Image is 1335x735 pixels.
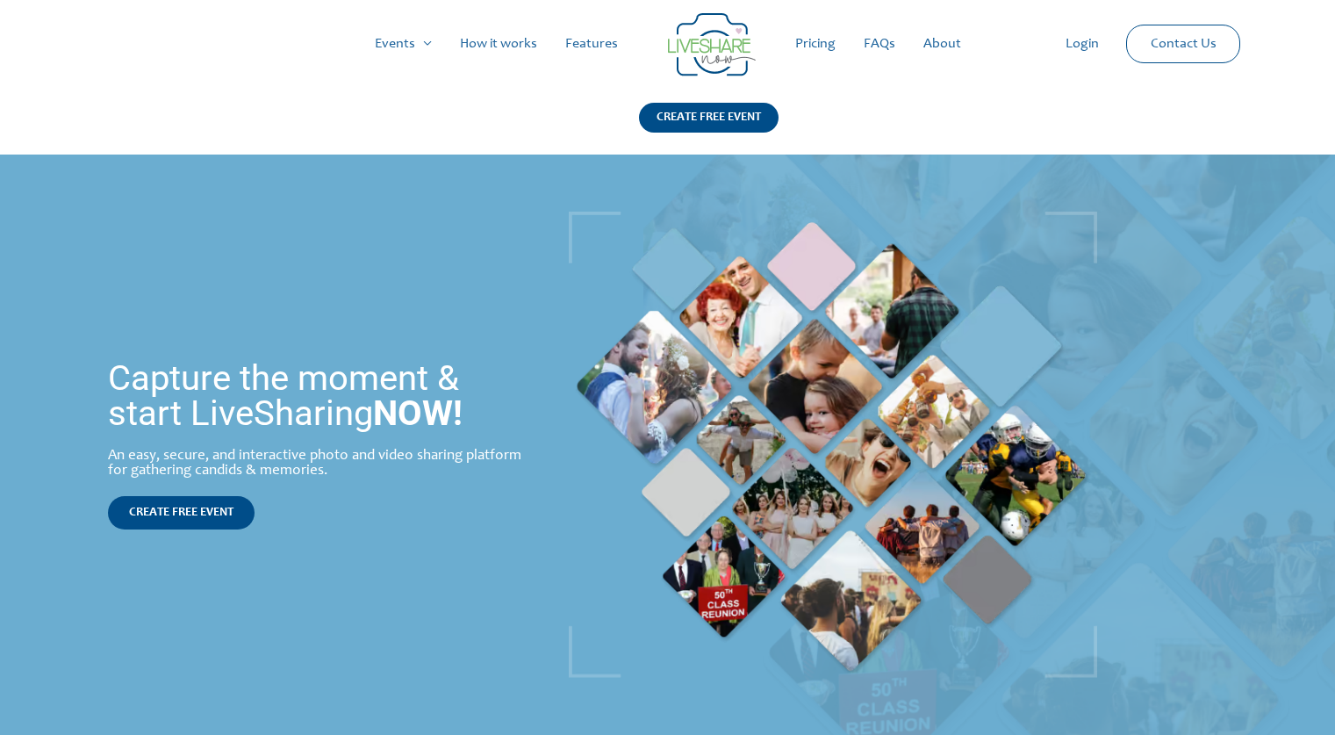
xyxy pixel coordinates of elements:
div: CREATE FREE EVENT [639,103,779,133]
strong: NOW! [373,393,463,434]
a: CREATE FREE EVENT [639,103,779,155]
a: About [909,16,975,72]
img: LiveShare logo - Capture & Share Event Memories [668,13,756,76]
a: Contact Us [1137,25,1231,62]
span: CREATE FREE EVENT [129,507,233,519]
a: How it works [446,16,551,72]
img: Live Photobooth [569,212,1097,678]
a: Events [361,16,446,72]
a: Features [551,16,632,72]
a: Login [1051,16,1113,72]
a: FAQs [850,16,909,72]
div: An easy, secure, and interactive photo and video sharing platform for gathering candids & memories. [108,449,530,479]
a: Pricing [781,16,850,72]
h1: Capture the moment & start LiveSharing [108,361,530,431]
nav: Site Navigation [31,16,1304,72]
a: CREATE FREE EVENT [108,496,255,530]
